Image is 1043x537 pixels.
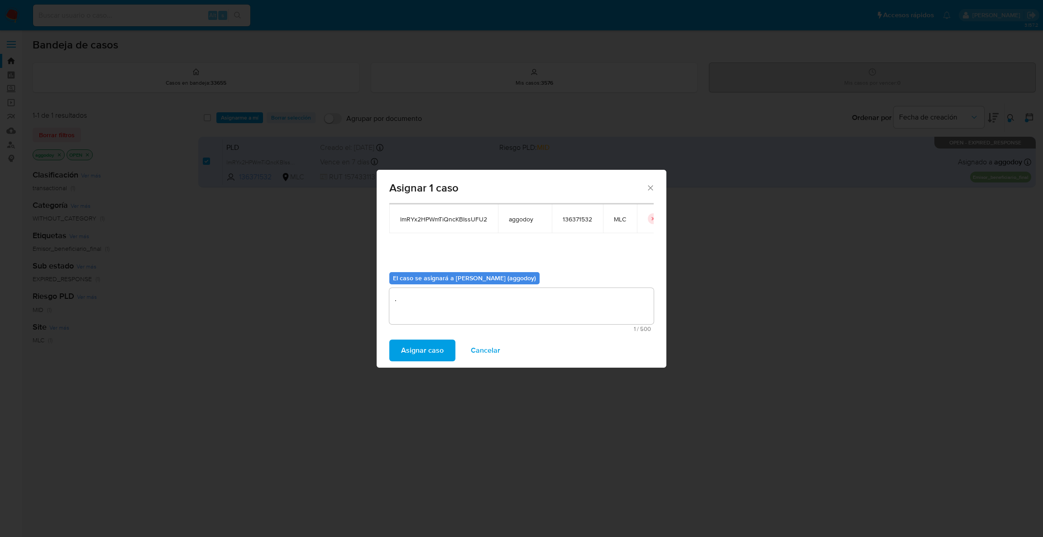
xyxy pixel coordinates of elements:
span: Asignar caso [401,340,444,360]
span: Asignar 1 caso [389,182,646,193]
span: 136371532 [563,215,592,223]
span: aggodoy [509,215,541,223]
span: Máximo 500 caracteres [392,326,651,332]
button: Cancelar [459,340,512,361]
b: El caso se asignará a [PERSON_NAME] (aggodoy) [393,273,536,283]
button: icon-button [648,213,659,224]
textarea: . [389,288,654,324]
button: Cerrar ventana [646,183,654,192]
span: Cancelar [471,340,500,360]
span: lmRYx2HPWmTiQncKBIssUFU2 [400,215,487,223]
span: MLC [614,215,626,223]
button: Asignar caso [389,340,455,361]
div: assign-modal [377,170,666,368]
